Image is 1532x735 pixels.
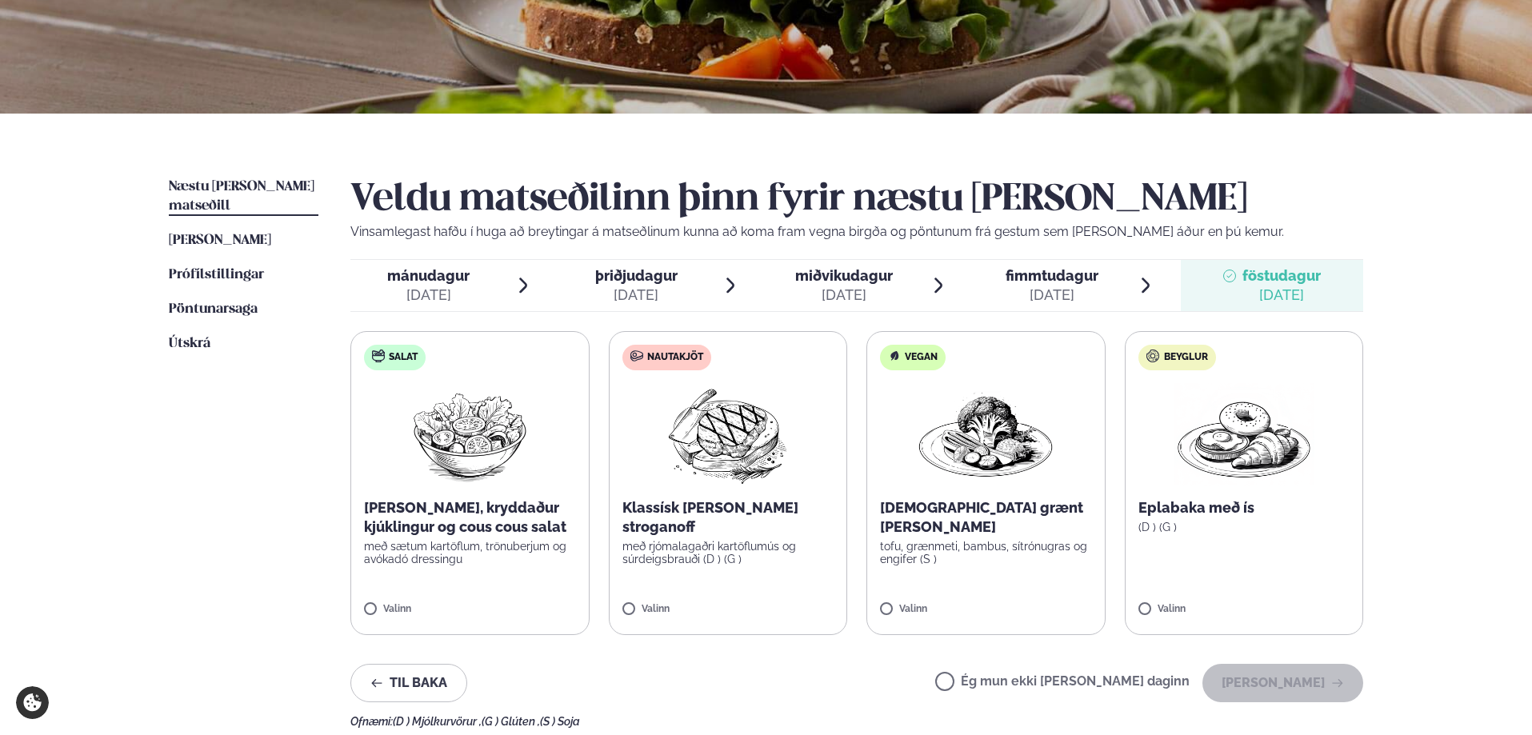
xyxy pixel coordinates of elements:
[169,337,210,350] span: Útskrá
[622,498,834,537] p: Klassísk [PERSON_NAME] stroganoff
[905,351,938,364] span: Vegan
[350,664,467,702] button: Til baka
[1242,267,1321,284] span: föstudagur
[622,540,834,565] p: með rjómalagaðri kartöflumús og súrdeigsbrauði (D ) (G )
[169,334,210,354] a: Útskrá
[169,300,258,319] a: Pöntunarsaga
[350,715,1363,728] div: Ofnæmi:
[595,286,678,305] div: [DATE]
[540,715,580,728] span: (S ) Soja
[387,286,470,305] div: [DATE]
[169,268,264,282] span: Prófílstillingar
[795,267,893,284] span: miðvikudagur
[387,267,470,284] span: mánudagur
[169,178,318,216] a: Næstu [PERSON_NAME] matseðill
[1202,664,1363,702] button: [PERSON_NAME]
[595,267,678,284] span: þriðjudagur
[1174,383,1314,485] img: Croissant.png
[1138,521,1350,533] p: (D ) (G )
[880,498,1092,537] p: [DEMOGRAPHIC_DATA] grænt [PERSON_NAME]
[630,350,643,362] img: beef.svg
[1242,286,1321,305] div: [DATE]
[364,540,576,565] p: með sætum kartöflum, trönuberjum og avókadó dressingu
[169,302,258,316] span: Pöntunarsaga
[350,178,1363,222] h2: Veldu matseðilinn þinn fyrir næstu [PERSON_NAME]
[1138,498,1350,517] p: Eplabaka með ís
[389,351,418,364] span: Salat
[1006,286,1098,305] div: [DATE]
[169,231,271,250] a: [PERSON_NAME]
[795,286,893,305] div: [DATE]
[647,351,703,364] span: Nautakjöt
[1146,350,1160,362] img: bagle-new-16px.svg
[364,498,576,537] p: [PERSON_NAME], kryddaður kjúklingur og cous cous salat
[482,715,540,728] span: (G ) Glúten ,
[399,383,541,485] img: Salad.png
[350,222,1363,242] p: Vinsamlegast hafðu í huga að breytingar á matseðlinum kunna að koma fram vegna birgða og pöntunum...
[657,383,798,485] img: Beef-Meat.png
[1006,267,1098,284] span: fimmtudagur
[1164,351,1208,364] span: Beyglur
[16,686,49,719] a: Cookie settings
[169,234,271,247] span: [PERSON_NAME]
[169,266,264,285] a: Prófílstillingar
[888,350,901,362] img: Vegan.svg
[372,350,385,362] img: salad.svg
[880,540,1092,565] p: tofu, grænmeti, bambus, sítrónugras og engifer (S )
[393,715,482,728] span: (D ) Mjólkurvörur ,
[169,180,314,213] span: Næstu [PERSON_NAME] matseðill
[915,383,1056,485] img: Vegan.png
